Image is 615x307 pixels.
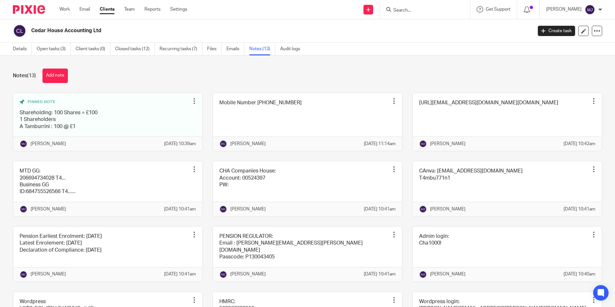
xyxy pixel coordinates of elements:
[31,27,429,34] h2: Cedar House Accounting Ltd
[430,206,465,212] p: [PERSON_NAME]
[219,140,227,148] img: svg%3E
[249,43,275,55] a: Notes (13)
[164,141,196,147] p: [DATE] 10:39am
[564,141,595,147] p: [DATE] 10:42am
[20,271,27,278] img: svg%3E
[226,43,244,55] a: Emails
[27,73,36,78] span: (13)
[430,271,465,277] p: [PERSON_NAME]
[13,43,32,55] a: Details
[20,99,189,105] div: Pinned note
[60,6,70,13] a: Work
[585,5,595,15] img: svg%3E
[393,8,451,14] input: Search
[364,141,396,147] p: [DATE] 11:14am
[115,43,155,55] a: Closed tasks (12)
[430,141,465,147] p: [PERSON_NAME]
[31,141,66,147] p: [PERSON_NAME]
[20,205,27,213] img: svg%3E
[79,6,90,13] a: Email
[219,205,227,213] img: svg%3E
[76,43,110,55] a: Client tasks (0)
[546,6,582,13] p: [PERSON_NAME]
[13,72,36,79] h1: Notes
[31,206,66,212] p: [PERSON_NAME]
[42,69,68,83] button: Add note
[419,271,427,278] img: svg%3E
[20,140,27,148] img: svg%3E
[31,271,66,277] p: [PERSON_NAME]
[37,43,71,55] a: Open tasks (3)
[419,205,427,213] img: svg%3E
[564,206,595,212] p: [DATE] 10:41am
[219,271,227,278] img: svg%3E
[160,43,202,55] a: Recurring tasks (7)
[280,43,305,55] a: Audit logs
[170,6,187,13] a: Settings
[538,26,575,36] a: Create task
[164,206,196,212] p: [DATE] 10:41am
[207,43,222,55] a: Files
[124,6,135,13] a: Team
[230,141,266,147] p: [PERSON_NAME]
[230,271,266,277] p: [PERSON_NAME]
[364,271,396,277] p: [DATE] 10:41am
[419,140,427,148] img: svg%3E
[13,5,45,14] img: Pixie
[564,271,595,277] p: [DATE] 10:40am
[13,24,26,38] img: svg%3E
[144,6,161,13] a: Reports
[164,271,196,277] p: [DATE] 10:41am
[230,206,266,212] p: [PERSON_NAME]
[486,7,510,12] span: Get Support
[364,206,396,212] p: [DATE] 10:41am
[100,6,115,13] a: Clients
